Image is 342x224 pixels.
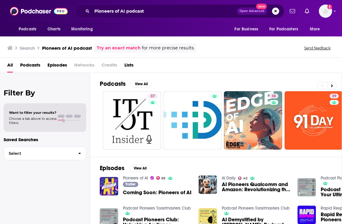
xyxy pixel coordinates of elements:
span: 45 [243,177,248,180]
p: Saved Searches [4,137,86,142]
a: 83 [156,176,166,180]
button: Open AdvancedNew [237,8,267,15]
span: For Podcasters [269,25,298,33]
span: 39 [332,93,336,99]
span: Want to filter your results? [9,110,56,115]
a: Pioneers of AI [123,176,148,181]
span: For Business [234,25,258,33]
h2: Podcasts [100,80,126,88]
span: Podcasts [19,25,36,33]
a: PodcastsView All [100,80,152,88]
a: Lists [124,60,133,73]
button: Send feedback [302,45,332,51]
span: Charts [47,25,60,33]
a: 39 [330,94,339,98]
h3: Pioneers of AI podcast [42,45,92,51]
span: for more precise results [142,45,194,51]
a: Show notifications dropdown [287,6,298,16]
a: AI Daily [222,176,236,181]
button: open menu [14,23,44,35]
img: User Profile [319,5,332,18]
span: 37 [151,93,155,99]
input: Search podcasts, credits, & more... [92,6,237,16]
button: open menu [265,23,307,35]
svg: Add a profile image [327,5,332,9]
h2: Filter By [4,89,86,97]
a: EpisodesView All [100,164,151,172]
span: Credits [102,60,117,73]
a: Try an exact match [97,45,141,51]
span: Logged in as TrevorC [319,5,332,18]
a: 37 [103,91,161,150]
a: 45 [238,176,248,180]
img: AI Pioneers Qualcomm and Amazon: Revolutionizing the Tech World - AI Daily Podcast [199,176,217,194]
a: Podcast Pioneers Toastmasters Club [222,206,290,211]
span: 38 [272,93,276,99]
a: 38 [224,91,282,150]
a: Charts [44,23,64,35]
span: 83 [161,177,166,180]
button: Show profile menu [319,5,332,18]
button: View All [129,165,151,172]
img: Podcast Pioneers Club: AI, Your Ultimate Co-Producer in Podcasting, Season 4, Episode 1 [298,178,316,197]
span: Networks [74,60,94,73]
button: open menu [306,23,328,35]
button: Select [4,147,86,160]
img: Coming Soon: Pioneers of AI [100,177,118,195]
h3: Search [20,45,35,51]
button: open menu [230,23,266,35]
span: Monitoring [71,25,93,33]
img: Rapid Response Introduces: Pioneers of AI with Dr. Rana el Kaliouby [298,206,316,224]
span: Trailer [125,182,136,186]
img: Podchaser - Follow, Share and Rate Podcasts [10,5,68,17]
button: View All [130,80,152,88]
a: 38 [269,94,278,98]
a: Episodes [47,60,67,73]
a: Coming Soon: Pioneers of AI [123,190,191,195]
span: Select [4,151,73,155]
a: 37 [148,94,157,98]
span: Choose a tab above to access filters. [9,117,56,125]
a: All [7,60,13,73]
span: More [310,25,320,33]
a: Show notifications dropdown [302,6,312,16]
h2: Episodes [100,164,124,172]
a: Podcast Pioneers Toastmasters Club [123,206,191,211]
button: open menu [67,23,100,35]
div: Search podcasts, credits, & more... [75,4,284,18]
span: New [256,4,267,9]
a: AI Pioneers Qualcomm and Amazon: Revolutionizing the Tech World - AI Daily Podcast [222,182,290,192]
span: Open Advanced [240,10,264,13]
a: Podcasts [20,60,40,73]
